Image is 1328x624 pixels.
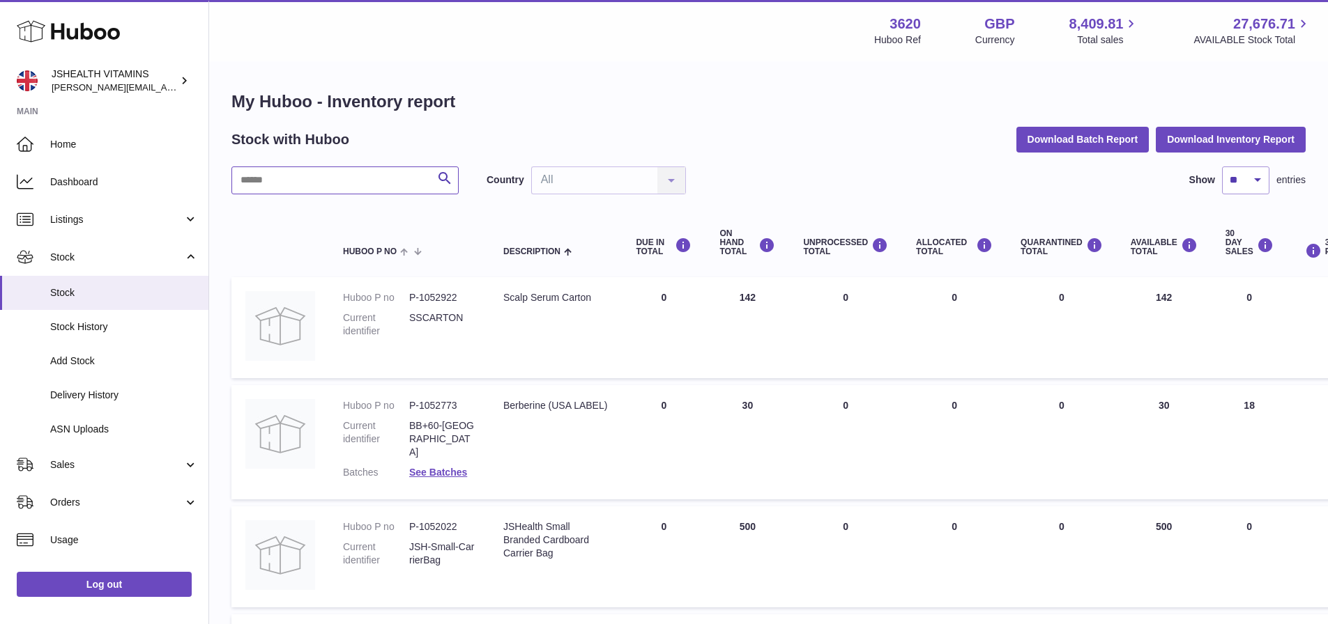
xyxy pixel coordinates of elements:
[52,81,280,93] span: [PERSON_NAME][EMAIL_ADDRESS][DOMAIN_NAME]
[1226,229,1274,257] div: 30 DAY SALES
[636,237,692,256] div: DUE IN TOTAL
[1212,385,1288,499] td: 18
[975,33,1015,47] div: Currency
[902,277,1007,378] td: 0
[984,15,1014,33] strong: GBP
[503,291,608,304] div: Scalp Serum Carton
[1117,277,1212,378] td: 142
[789,506,902,607] td: 0
[487,173,524,187] label: Country
[789,385,902,499] td: 0
[50,213,183,226] span: Listings
[1069,15,1140,47] a: 8,409.81 Total sales
[1189,173,1215,187] label: Show
[1059,292,1064,303] span: 0
[705,506,789,607] td: 500
[343,540,409,567] dt: Current identifier
[1212,506,1288,607] td: 0
[1131,237,1198,256] div: AVAILABLE Total
[1193,33,1311,47] span: AVAILABLE Stock Total
[1212,277,1288,378] td: 0
[409,540,475,567] dd: JSH-Small-CarrierBag
[1016,127,1150,152] button: Download Batch Report
[1021,237,1103,256] div: QUARANTINED Total
[17,70,38,91] img: francesca@jshealthvitamins.com
[1117,385,1212,499] td: 30
[245,520,315,590] img: product image
[409,467,467,478] a: See Batches
[343,466,409,479] dt: Batches
[50,251,183,264] span: Stock
[343,399,409,412] dt: Huboo P no
[902,385,1007,499] td: 0
[343,247,397,256] span: Huboo P no
[343,291,409,304] dt: Huboo P no
[916,237,993,256] div: ALLOCATED Total
[719,229,775,257] div: ON HAND Total
[343,419,409,459] dt: Current identifier
[503,247,560,256] span: Description
[409,399,475,412] dd: P-1052773
[409,291,475,304] dd: P-1052922
[50,389,198,402] span: Delivery History
[50,423,198,436] span: ASN Uploads
[409,520,475,533] dd: P-1052022
[409,311,475,338] dd: SSCARTON
[622,277,705,378] td: 0
[1276,173,1306,187] span: entries
[890,15,921,33] strong: 3620
[622,385,705,499] td: 0
[231,130,349,149] h2: Stock with Huboo
[52,68,177,94] div: JSHEALTH VITAMINS
[1117,506,1212,607] td: 500
[343,311,409,338] dt: Current identifier
[1059,521,1064,532] span: 0
[705,385,789,499] td: 30
[50,138,198,151] span: Home
[245,291,315,361] img: product image
[50,496,183,509] span: Orders
[503,520,608,560] div: JSHealth Small Branded Cardboard Carrier Bag
[50,175,198,189] span: Dashboard
[1059,400,1064,411] span: 0
[245,399,315,469] img: product image
[902,506,1007,607] td: 0
[50,533,198,547] span: Usage
[803,237,888,256] div: UNPROCESSED Total
[50,458,183,471] span: Sales
[343,520,409,533] dt: Huboo P no
[1193,15,1311,47] a: 27,676.71 AVAILABLE Stock Total
[231,91,1306,113] h1: My Huboo - Inventory report
[1069,15,1124,33] span: 8,409.81
[409,419,475,459] dd: BB+60-[GEOGRAPHIC_DATA]
[622,506,705,607] td: 0
[50,354,198,368] span: Add Stock
[789,277,902,378] td: 0
[503,399,608,412] div: Berberine (USA LABEL)
[50,286,198,299] span: Stock
[1156,127,1306,152] button: Download Inventory Report
[1233,15,1295,33] span: 27,676.71
[50,320,198,334] span: Stock History
[874,33,921,47] div: Huboo Ref
[17,572,192,597] a: Log out
[705,277,789,378] td: 142
[1077,33,1139,47] span: Total sales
